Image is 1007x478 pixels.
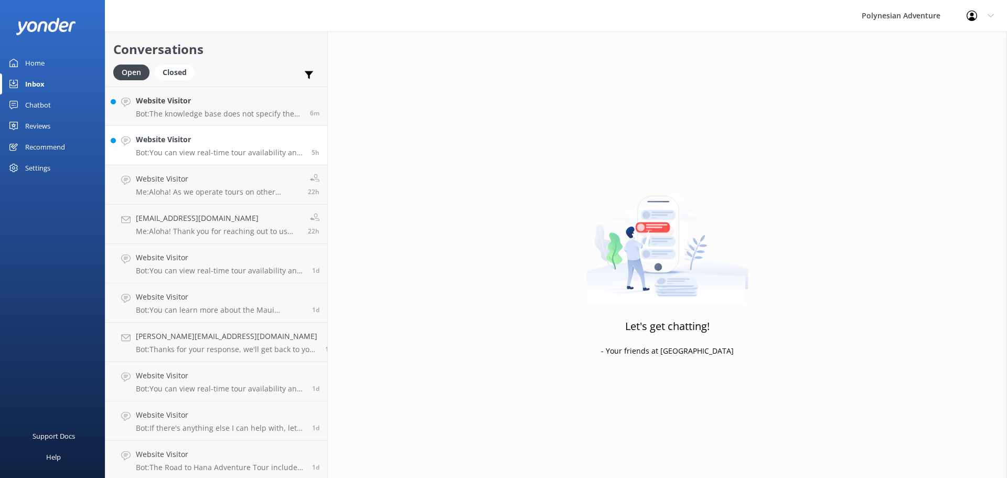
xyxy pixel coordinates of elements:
p: Me: Aloha! Thank you for reaching out to us and letting us know of your experience. We apologize ... [136,227,300,236]
img: yonder-white-logo.png [16,18,76,35]
span: Aug 19 2025 06:48pm (UTC -10:00) Pacific/Honolulu [312,384,319,393]
a: Website VisitorMe:Aloha! As we operate tours on other neighbor islands can you please confirm whi... [105,165,327,205]
a: [EMAIL_ADDRESS][DOMAIN_NAME]Me:Aloha! Thank you for reaching out to us and letting us know of you... [105,205,327,244]
a: Website VisitorBot:You can view real-time tour availability and book your Polynesian Adventure on... [105,244,327,283]
span: Aug 21 2025 07:25am (UTC -10:00) Pacific/Honolulu [312,148,319,157]
h3: Let's get chatting! [625,318,710,335]
a: Website VisitorBot:You can view real-time tour availability and book your Polynesian Adventure on... [105,362,327,401]
a: Website VisitorBot:You can view real-time tour availability and book your Polynesian Adventure on... [105,126,327,165]
p: Bot: Thanks for your response, we'll get back to you as soon as we can during opening hours. [136,345,317,354]
span: Aug 21 2025 12:51pm (UTC -10:00) Pacific/Honolulu [310,109,319,118]
p: Bot: The Road to Hana Adventure Tour includes scenic stops, waterfalls, and coastal wonders, but ... [136,463,304,472]
div: Inbox [25,73,45,94]
h4: Website Visitor [136,95,302,107]
p: - Your friends at [GEOGRAPHIC_DATA] [601,345,734,357]
span: Aug 20 2025 06:21am (UTC -10:00) Pacific/Honolulu [312,305,319,314]
p: Bot: You can view real-time tour availability and book your Polynesian Adventure online at [URL][... [136,266,304,275]
a: [PERSON_NAME][EMAIL_ADDRESS][DOMAIN_NAME]Bot:Thanks for your response, we'll get back to you as s... [105,323,327,362]
p: Bot: If there's anything else I can help with, let me know! [136,423,304,433]
a: Website VisitorBot:The knowledge base does not specify the number of people on the guided tour of... [105,87,327,126]
span: Aug 20 2025 06:22am (UTC -10:00) Pacific/Honolulu [312,266,319,275]
div: Help [46,447,61,468]
div: Open [113,65,149,80]
div: Reviews [25,115,50,136]
span: Aug 20 2025 02:37pm (UTC -10:00) Pacific/Honolulu [308,227,319,236]
div: Home [25,52,45,73]
img: artwork of a man stealing a conversation from at giant smartphone [586,174,748,305]
h4: Website Visitor [136,252,304,263]
span: Aug 20 2025 05:55am (UTC -10:00) Pacific/Honolulu [325,345,333,354]
span: Aug 19 2025 02:41pm (UTC -10:00) Pacific/Honolulu [312,463,319,472]
p: Me: Aloha! As we operate tours on other neighbor islands can you please confirm which island you ... [136,187,300,197]
p: Bot: You can view real-time tour availability and book your Polynesian Adventure online at [URL][... [136,148,304,157]
h4: [PERSON_NAME][EMAIL_ADDRESS][DOMAIN_NAME] [136,331,317,342]
div: Recommend [25,136,65,157]
p: Bot: You can learn more about the Maui Haleakala Sunset Tour, which includes round-trip transport... [136,305,304,315]
h4: Website Visitor [136,449,304,460]
h4: Website Visitor [136,134,304,145]
span: Aug 19 2025 05:34pm (UTC -10:00) Pacific/Honolulu [312,423,319,432]
div: Support Docs [33,426,75,447]
h4: Website Visitor [136,291,304,303]
a: Closed [155,66,200,78]
h4: [EMAIL_ADDRESS][DOMAIN_NAME] [136,213,300,224]
a: Website VisitorBot:If there's anything else I can help with, let me know!1d [105,401,327,441]
h4: Website Visitor [136,173,300,185]
h4: Website Visitor [136,370,304,381]
div: Chatbot [25,94,51,115]
h4: Website Visitor [136,409,304,421]
a: Website VisitorBot:You can learn more about the Maui Haleakala Sunset Tour, which includes round-... [105,283,327,323]
span: Aug 20 2025 02:42pm (UTC -10:00) Pacific/Honolulu [308,187,319,196]
div: Closed [155,65,195,80]
p: Bot: The knowledge base does not specify the number of people on the guided tour of [GEOGRAPHIC_D... [136,109,302,119]
a: Open [113,66,155,78]
p: Bot: You can view real-time tour availability and book your Polynesian Adventure online at [URL][... [136,384,304,394]
h2: Conversations [113,39,319,59]
div: Settings [25,157,50,178]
